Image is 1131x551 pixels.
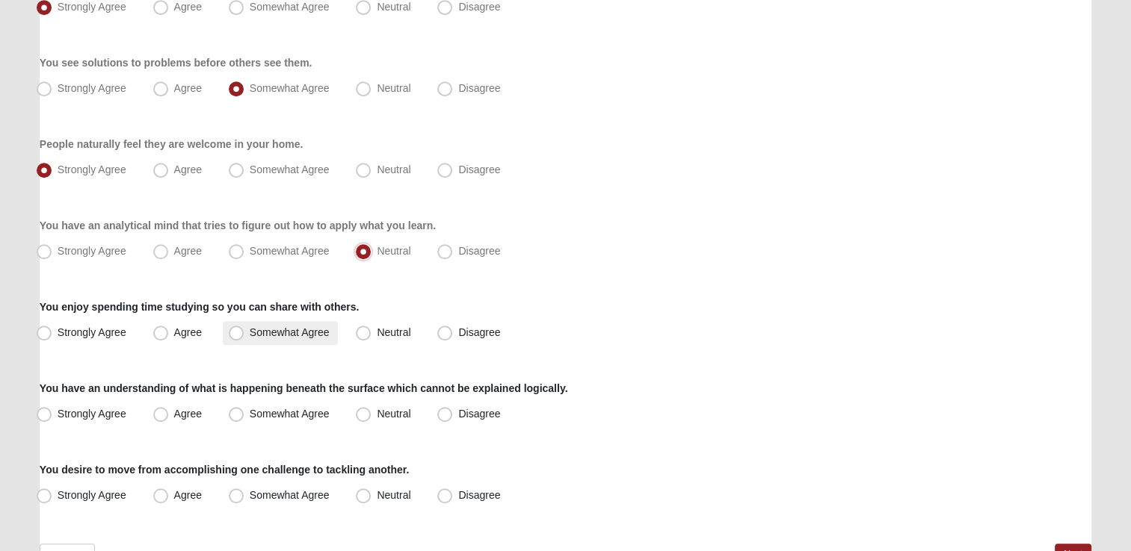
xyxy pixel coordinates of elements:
label: You desire to move from accomplishing one challenge to tackling another. [40,462,410,477]
span: Agree [174,1,202,13]
span: Neutral [377,326,410,338]
span: Somewhat Agree [250,489,330,501]
span: Strongly Agree [58,1,126,13]
span: Neutral [377,164,410,175]
span: Somewhat Agree [250,408,330,420]
span: Agree [174,408,202,420]
span: Somewhat Agree [250,82,330,94]
span: Neutral [377,245,410,257]
span: Disagree [458,164,500,175]
span: Agree [174,326,202,338]
label: You have an understanding of what is happening beneath the surface which cannot be explained logi... [40,381,568,396]
span: Agree [174,245,202,257]
span: Agree [174,164,202,175]
span: Disagree [458,245,500,257]
span: Strongly Agree [58,82,126,94]
span: Strongly Agree [58,408,126,420]
span: Disagree [458,326,500,338]
span: Neutral [377,489,410,501]
span: Somewhat Agree [250,326,330,338]
label: You see solutions to problems before others see them. [40,55,312,70]
span: Agree [174,489,202,501]
span: Strongly Agree [58,164,126,175]
label: People naturally feel they are welcome in your home. [40,137,303,152]
span: Agree [174,82,202,94]
span: Somewhat Agree [250,245,330,257]
span: Disagree [458,489,500,501]
span: Neutral [377,82,410,94]
span: Strongly Agree [58,245,126,257]
span: Disagree [458,408,500,420]
span: Neutral [377,408,410,420]
label: You have an analytical mind that tries to figure out how to apply what you learn. [40,218,436,233]
span: Disagree [458,1,500,13]
span: Strongly Agree [58,489,126,501]
span: Disagree [458,82,500,94]
span: Strongly Agree [58,326,126,338]
label: You enjoy spending time studying so you can share with others. [40,299,360,314]
span: Somewhat Agree [250,164,330,175]
span: Somewhat Agree [250,1,330,13]
span: Neutral [377,1,410,13]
